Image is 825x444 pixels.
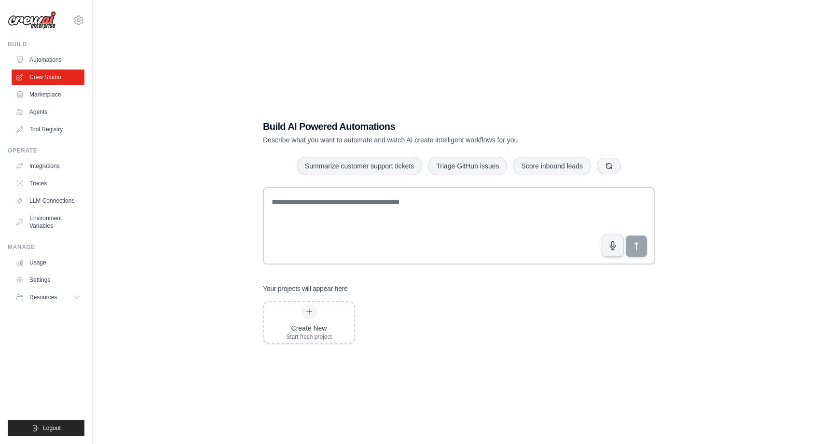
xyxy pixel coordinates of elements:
p: Describe what you want to automate and watch AI create intelligent workflows for you [263,135,587,145]
a: Integrations [12,158,84,174]
span: Resources [29,293,57,301]
a: Tool Registry [12,122,84,137]
div: Create New [286,323,332,333]
span: Logout [43,424,61,432]
a: Automations [12,52,84,68]
button: Logout [8,420,84,436]
a: Usage [12,255,84,270]
button: Get new suggestions [597,158,621,174]
div: Start fresh project [286,333,332,341]
a: Settings [12,272,84,288]
h1: Build AI Powered Automations [263,120,587,133]
h3: Your projects will appear here [263,284,348,293]
a: Traces [12,176,84,191]
button: Resources [12,290,84,305]
a: Agents [12,104,84,120]
button: Score inbound leads [513,157,591,175]
button: Summarize customer support tickets [297,157,422,175]
div: Manage [8,243,84,251]
a: Environment Variables [12,210,84,234]
img: Logo [8,11,56,29]
a: Marketplace [12,87,84,102]
a: Crew Studio [12,69,84,85]
button: Triage GitHub issues [428,157,507,175]
button: Click to speak your automation idea [602,235,624,257]
div: Operate [8,147,84,154]
a: LLM Connections [12,193,84,208]
div: Build [8,41,84,48]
